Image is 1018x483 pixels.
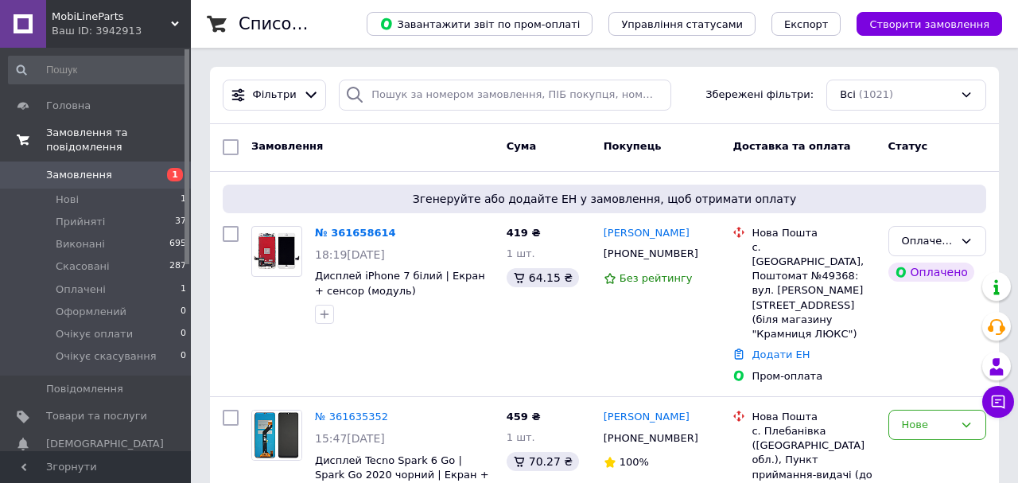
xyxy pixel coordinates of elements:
span: Статус [888,140,928,152]
span: Cума [507,140,536,152]
div: Нове [902,417,954,434]
span: 1 [181,193,186,207]
span: 0 [181,327,186,341]
a: [PERSON_NAME] [604,226,690,241]
button: Чат з покупцем [982,386,1014,418]
a: Створити замовлення [841,18,1002,29]
div: с. [GEOGRAPHIC_DATA], Поштомат №49368: вул. [PERSON_NAME][STREET_ADDRESS] (біля магазину "Крамниц... [752,240,875,341]
a: № 361635352 [315,411,388,423]
span: 0 [181,305,186,319]
span: Створити замовлення [869,18,989,30]
a: Дисплей iPhone 7 білий | Екран + сенсор (модуль) [315,270,485,297]
span: Оформлений [56,305,126,319]
span: Оплачені [56,282,106,297]
span: Нові [56,193,79,207]
button: Завантажити звіт по пром-оплаті [367,12,593,36]
a: Фото товару [251,410,302,461]
span: Повідомлення [46,382,123,396]
span: Збережені фільтри: [705,88,814,103]
span: [DEMOGRAPHIC_DATA] [46,437,164,451]
span: 15:47[DATE] [315,432,385,445]
span: 18:19[DATE] [315,248,385,261]
span: 100% [620,456,649,468]
span: 287 [169,259,186,274]
span: Прийняті [56,215,105,229]
button: Створити замовлення [857,12,1002,36]
span: Очікує оплати [56,327,133,341]
img: Фото товару [252,411,301,460]
div: Оплачено [902,233,954,250]
span: Експорт [784,18,829,30]
div: 64.15 ₴ [507,268,579,287]
span: Замовлення [46,168,112,182]
img: Фото товару [252,230,301,272]
span: Управління статусами [621,18,743,30]
span: Згенеруйте або додайте ЕН у замовлення, щоб отримати оплату [229,191,980,207]
div: Пром-оплата [752,369,875,384]
div: Ваш ID: 3942913 [52,24,191,38]
span: 695 [169,237,186,251]
input: Пошук за номером замовлення, ПІБ покупця, номером телефону, Email, номером накладної [339,80,671,111]
span: 0 [181,349,186,364]
span: Покупець [604,140,662,152]
a: № 361658614 [315,227,396,239]
span: Товари та послуги [46,409,147,423]
span: Скасовані [56,259,110,274]
span: 1 [181,282,186,297]
span: 459 ₴ [507,411,541,423]
span: 1 шт. [507,431,535,443]
span: Фільтри [253,88,297,103]
span: 419 ₴ [507,227,541,239]
span: Очікує скасування [56,349,157,364]
a: Додати ЕН [752,349,810,360]
div: Оплачено [888,263,974,282]
input: Пошук [8,56,188,84]
div: Нова Пошта [752,410,875,424]
div: 70.27 ₴ [507,452,579,471]
span: Без рейтингу [620,272,693,284]
div: Нова Пошта [752,226,875,240]
span: Замовлення та повідомлення [46,126,191,154]
span: MobiLineParts [52,10,171,24]
div: [PHONE_NUMBER] [600,243,701,264]
h1: Список замовлень [239,14,400,33]
span: Всі [840,88,856,103]
div: [PHONE_NUMBER] [600,428,701,449]
a: Фото товару [251,226,302,277]
button: Експорт [771,12,841,36]
button: Управління статусами [608,12,756,36]
span: 37 [175,215,186,229]
span: Замовлення [251,140,323,152]
a: [PERSON_NAME] [604,410,690,425]
span: Виконані [56,237,105,251]
span: Завантажити звіт по пром-оплаті [379,17,580,31]
span: 1 [167,168,183,181]
span: Доставка та оплата [732,140,850,152]
span: 1 шт. [507,247,535,259]
span: Головна [46,99,91,113]
span: (1021) [859,88,893,100]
